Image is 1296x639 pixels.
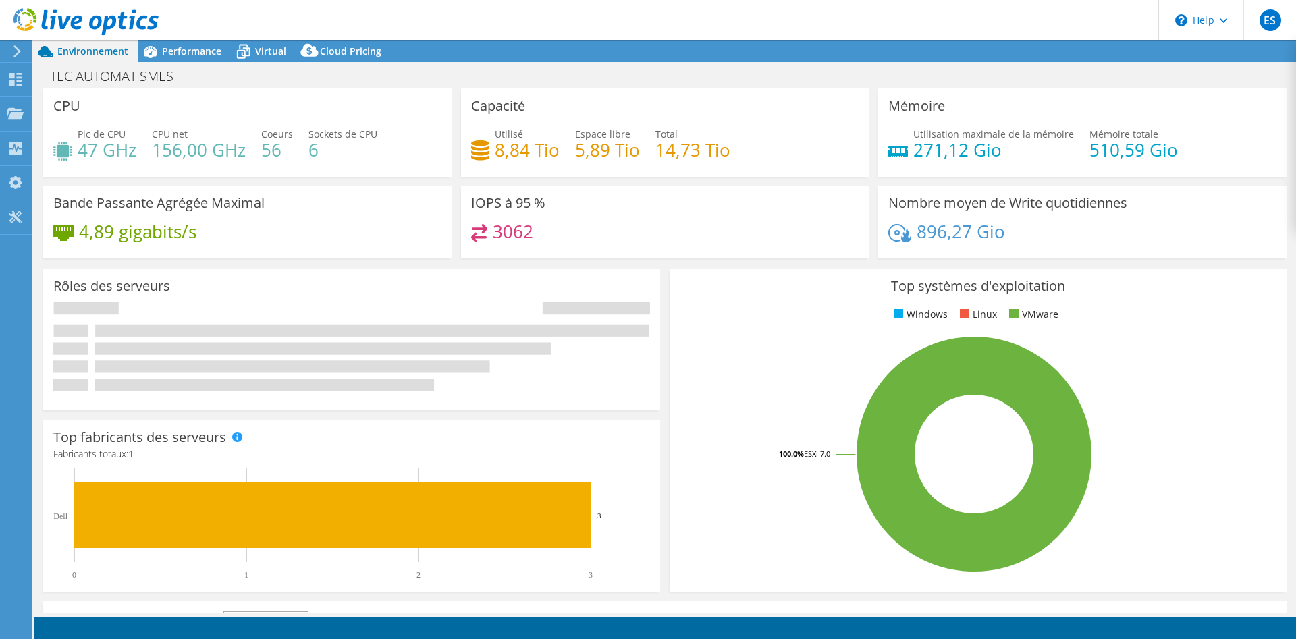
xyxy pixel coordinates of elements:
h3: Top fabricants des serveurs [53,430,226,445]
span: Total [655,128,678,140]
span: Espace libre [575,128,630,140]
text: Dell [53,511,67,521]
h4: 8,84 Tio [495,142,560,157]
span: Utilisé [495,128,523,140]
h3: Rôles des serveurs [53,279,170,294]
span: Coeurs [261,128,293,140]
span: Performance [162,45,221,57]
svg: \n [1175,14,1187,26]
h1: TEC AUTOMATISMES [44,69,194,84]
tspan: ESXi 7.0 [804,449,830,459]
text: 2 [416,570,421,580]
li: Débit du réseau [1075,611,1164,626]
li: IOPS [1233,611,1270,626]
h4: 5,89 Tio [575,142,640,157]
h4: 271,12 Gio [913,142,1074,157]
li: Windows [890,307,948,322]
li: Linux [956,307,997,322]
span: Utilisation maximale de la mémoire [913,128,1074,140]
span: Cloud Pricing [320,45,381,57]
text: 1 [244,570,248,580]
span: IOPS [224,612,308,628]
h3: Nombre moyen de Write quotidiennes [888,196,1127,211]
h4: 56 [261,142,293,157]
span: Virtual [255,45,286,57]
li: Mémoire [966,611,1023,626]
h3: Mémoire [888,99,945,113]
h4: Fabricants totaux: [53,447,650,462]
h4: 896,27 Gio [917,224,1005,239]
span: Sockets de CPU [308,128,377,140]
span: CPU net [152,128,188,140]
h4: 14,73 Tio [655,142,730,157]
h4: 156,00 GHz [152,142,246,157]
h3: Capacité [471,99,525,113]
h4: 4,89 gigabits/s [79,224,196,239]
h3: Bande Passante Agrégée Maximal [53,196,265,211]
text: 3 [589,570,593,580]
h3: CPU [53,99,80,113]
h4: 510,59 Gio [1089,142,1178,157]
text: 0 [72,570,76,580]
span: 1 [128,447,134,460]
span: Environnement [57,45,128,57]
h3: IOPS à 95 % [471,196,545,211]
h4: 3062 [493,224,533,239]
h4: 6 [308,142,377,157]
tspan: 100.0% [779,449,804,459]
span: Pic de CPU [78,128,126,140]
h3: Top systèmes d'exploitation [680,279,1276,294]
span: ES [1260,9,1281,31]
li: Latence [1172,611,1224,626]
li: CPU [1031,611,1066,626]
span: Mémoire totale [1089,128,1158,140]
text: 3 [597,511,601,520]
h4: 47 GHz [78,142,136,157]
li: VMware [1006,307,1058,322]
